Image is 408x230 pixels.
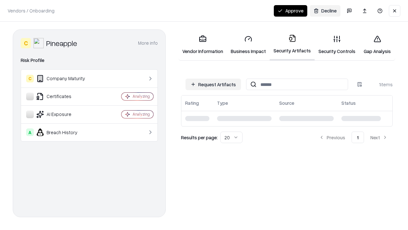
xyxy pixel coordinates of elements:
[21,38,31,48] div: C
[315,30,359,60] a: Security Controls
[217,100,228,106] div: Type
[274,5,307,17] button: Approve
[138,37,158,49] button: More info
[367,81,393,88] div: 1 items
[352,132,364,143] button: 1
[46,38,77,48] div: Pineapple
[21,57,158,64] div: Risk Profile
[227,30,270,60] a: Business Impact
[279,100,294,106] div: Source
[8,7,55,14] p: Vendors / Onboarding
[33,38,44,48] img: Pineapple
[178,30,227,60] a: Vendor Information
[314,132,393,143] nav: pagination
[26,128,102,136] div: Breach History
[186,79,241,90] button: Request Artifacts
[310,5,340,17] button: Decline
[341,100,356,106] div: Status
[270,29,315,60] a: Security Artifacts
[185,100,199,106] div: Rating
[359,30,395,60] a: Gap Analysis
[26,128,34,136] div: A
[133,111,150,117] div: Analyzing
[26,111,102,118] div: AI Exposure
[26,93,102,100] div: Certificates
[181,134,218,141] p: Results per page:
[26,75,34,82] div: C
[133,94,150,99] div: Analyzing
[26,75,102,82] div: Company Maturity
